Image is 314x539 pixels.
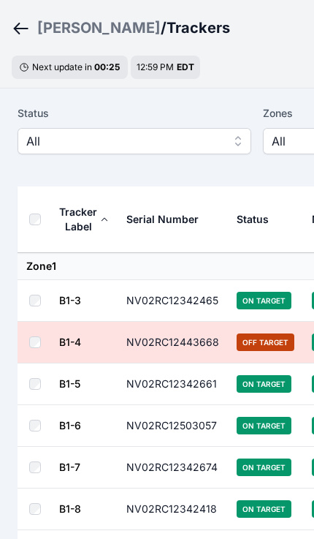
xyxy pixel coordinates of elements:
div: Serial Number [126,212,199,227]
div: Status [237,212,269,227]
span: On Target [237,417,291,434]
button: Tracker Label [59,195,109,244]
a: B1-8 [59,502,81,515]
button: Serial Number [126,202,210,237]
label: Status [18,105,251,122]
a: B1-4 [59,336,81,348]
h3: Trackers [166,18,230,38]
a: [PERSON_NAME] [37,18,161,38]
span: On Target [237,375,291,393]
td: NV02RC12443668 [118,322,228,363]
span: On Target [237,459,291,476]
td: NV02RC12342465 [118,280,228,322]
span: / [161,18,166,38]
a: B1-5 [59,377,80,390]
nav: Breadcrumb [12,9,302,47]
button: Status [237,202,280,237]
span: On Target [237,500,291,518]
td: NV02RC12342661 [118,363,228,405]
span: Next update in [32,61,92,72]
td: NV02RC12342674 [118,447,228,489]
span: EDT [177,61,194,72]
a: B1-3 [59,294,81,306]
span: All [26,132,222,150]
div: Tracker Label [59,205,97,234]
span: Off Target [237,333,294,351]
div: 00 : 25 [94,61,120,73]
span: 12:59 PM [137,61,174,72]
td: NV02RC12503057 [118,405,228,447]
button: All [18,128,251,154]
td: NV02RC12342418 [118,489,228,530]
a: B1-6 [59,419,81,431]
span: On Target [237,292,291,309]
a: B1-7 [59,461,80,473]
